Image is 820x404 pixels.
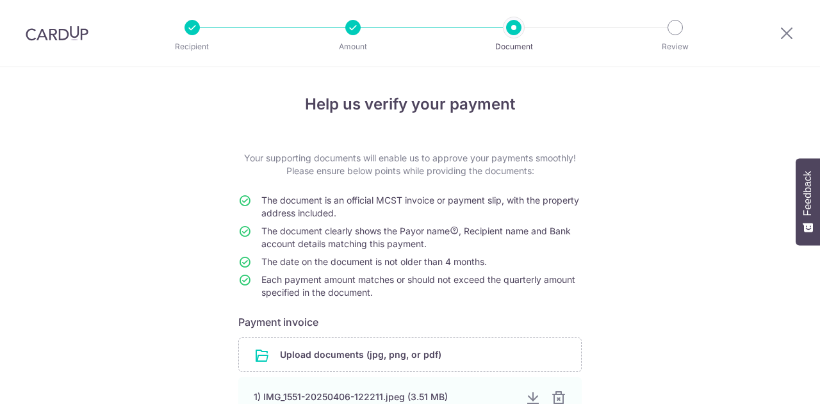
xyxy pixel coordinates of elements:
div: 1) IMG_1551-20250406-122211.jpeg (3.51 MB) [254,391,515,403]
img: CardUp [26,26,88,41]
div: Upload documents (jpg, png, or pdf) [238,337,582,372]
span: The document clearly shows the Payor name , Recipient name and Bank account details matching this... [261,225,571,249]
h6: Payment invoice [238,314,582,330]
h4: Help us verify your payment [238,93,582,116]
p: Recipient [145,40,240,53]
span: The document is an official MCST invoice or payment slip, with the property address included. [261,195,579,218]
button: Feedback - Show survey [796,158,820,245]
span: The date on the document is not older than 4 months. [261,256,487,267]
p: Document [466,40,561,53]
span: Feedback [802,171,814,216]
span: Each payment amount matches or should not exceed the quarterly amount specified in the document. [261,274,575,298]
p: Amount [306,40,400,53]
iframe: Opens a widget where you can find more information [738,366,807,398]
p: Review [628,40,723,53]
p: Your supporting documents will enable us to approve your payments smoothly! Please ensure below p... [238,152,582,177]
